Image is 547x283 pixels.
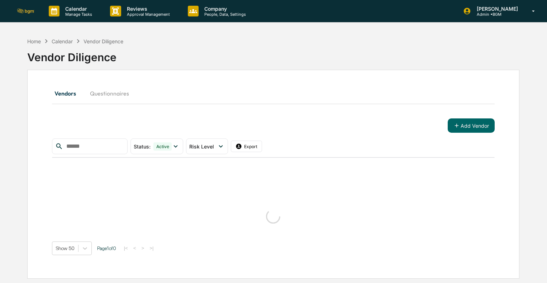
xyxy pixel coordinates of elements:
[52,38,73,44] div: Calendar
[139,245,146,251] button: >
[52,85,84,102] button: Vendors
[121,12,173,17] p: Approval Management
[122,245,130,251] button: |<
[471,12,522,17] p: Admin • BGM
[97,245,116,251] span: Page 1 of 0
[131,245,138,251] button: <
[134,143,151,150] span: Status :
[17,9,34,14] img: logo
[60,6,96,12] p: Calendar
[199,6,249,12] p: Company
[121,6,173,12] p: Reviews
[60,12,96,17] p: Manage Tasks
[84,38,123,44] div: Vendor Diligence
[27,38,41,44] div: Home
[471,6,522,12] p: [PERSON_NAME]
[147,245,156,251] button: >|
[189,143,214,150] span: Risk Level
[84,85,135,102] button: Questionnaires
[448,118,495,133] button: Add Vendor
[27,45,519,64] div: Vendor Diligence
[199,12,249,17] p: People, Data, Settings
[153,142,172,151] div: Active
[52,85,494,102] div: secondary tabs example
[231,141,262,152] button: Export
